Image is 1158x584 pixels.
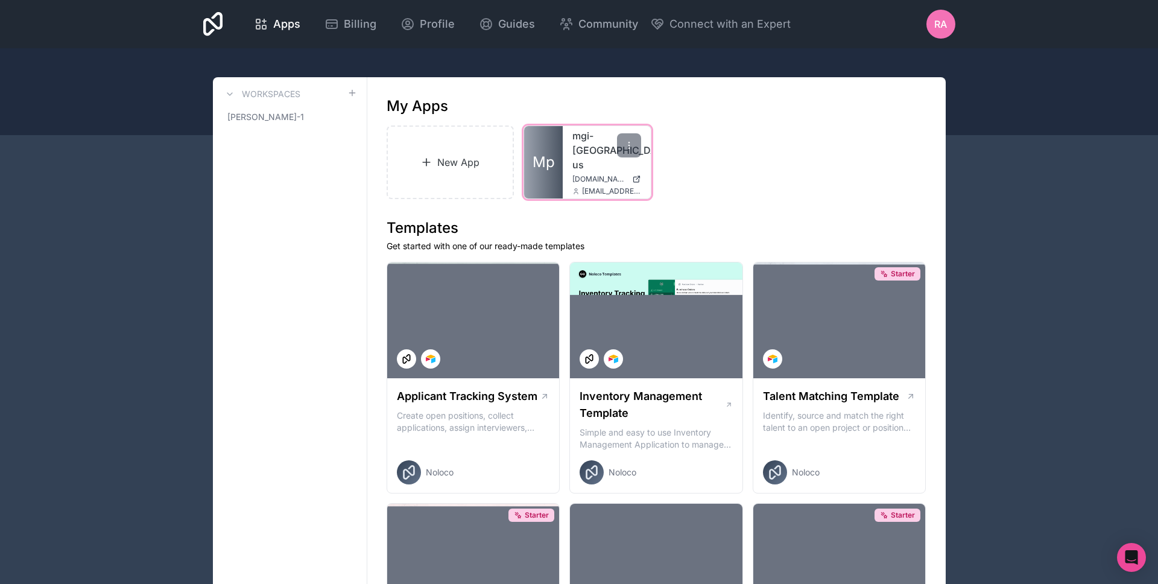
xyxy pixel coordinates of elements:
a: New App [387,125,514,199]
img: Airtable Logo [768,354,777,364]
span: Mp [533,153,555,172]
span: Connect with an Expert [669,16,791,33]
span: Community [578,16,638,33]
p: Create open positions, collect applications, assign interviewers, centralise candidate feedback a... [397,410,550,434]
span: Starter [891,510,915,520]
span: Noloco [792,466,820,478]
a: Community [549,11,648,37]
h1: Applicant Tracking System [397,388,537,405]
h3: Workspaces [242,88,300,100]
a: mgi-[GEOGRAPHIC_DATA]-us [572,129,641,172]
a: [DOMAIN_NAME] [572,174,641,184]
span: Profile [420,16,455,33]
img: Airtable Logo [426,354,435,364]
a: Mp [524,126,563,198]
span: Guides [498,16,535,33]
span: [DOMAIN_NAME] [572,174,627,184]
span: RA [934,17,947,31]
span: Noloco [609,466,636,478]
span: Starter [891,269,915,279]
a: Guides [469,11,545,37]
h1: Inventory Management Template [580,388,724,422]
a: [PERSON_NAME]-1 [223,106,357,128]
a: Profile [391,11,464,37]
a: Apps [244,11,310,37]
span: Billing [344,16,376,33]
h1: Templates [387,218,926,238]
a: Billing [315,11,386,37]
img: Airtable Logo [609,354,618,364]
h1: Talent Matching Template [763,388,899,405]
p: Simple and easy to use Inventory Management Application to manage your stock, orders and Manufact... [580,427,733,451]
span: Apps [273,16,300,33]
a: Workspaces [223,87,300,101]
span: [PERSON_NAME]-1 [227,111,304,123]
h1: My Apps [387,97,448,116]
p: Get started with one of our ready-made templates [387,240,926,252]
div: Open Intercom Messenger [1117,543,1146,572]
span: Starter [525,510,549,520]
p: Identify, source and match the right talent to an open project or position with our Talent Matchi... [763,410,916,434]
span: Noloco [426,466,454,478]
span: [EMAIL_ADDRESS][DOMAIN_NAME] [582,186,641,196]
button: Connect with an Expert [650,16,791,33]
